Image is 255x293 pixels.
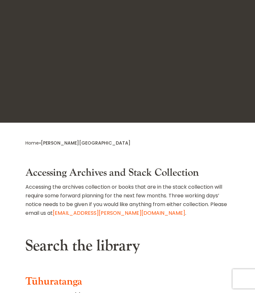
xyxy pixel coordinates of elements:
p: Accessing the archives collection or books that are in the stack collection will require some for... [25,183,229,218]
a: Home [25,140,39,146]
span: » [25,140,131,146]
span: [PERSON_NAME][GEOGRAPHIC_DATA] [41,140,131,146]
h2: Search the library [25,237,229,259]
h3: Tūhuratanga [25,276,229,291]
h3: Accessing Archives and Stack Collection [25,167,229,182]
a: [EMAIL_ADDRESS][PERSON_NAME][DOMAIN_NAME] [53,209,185,217]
